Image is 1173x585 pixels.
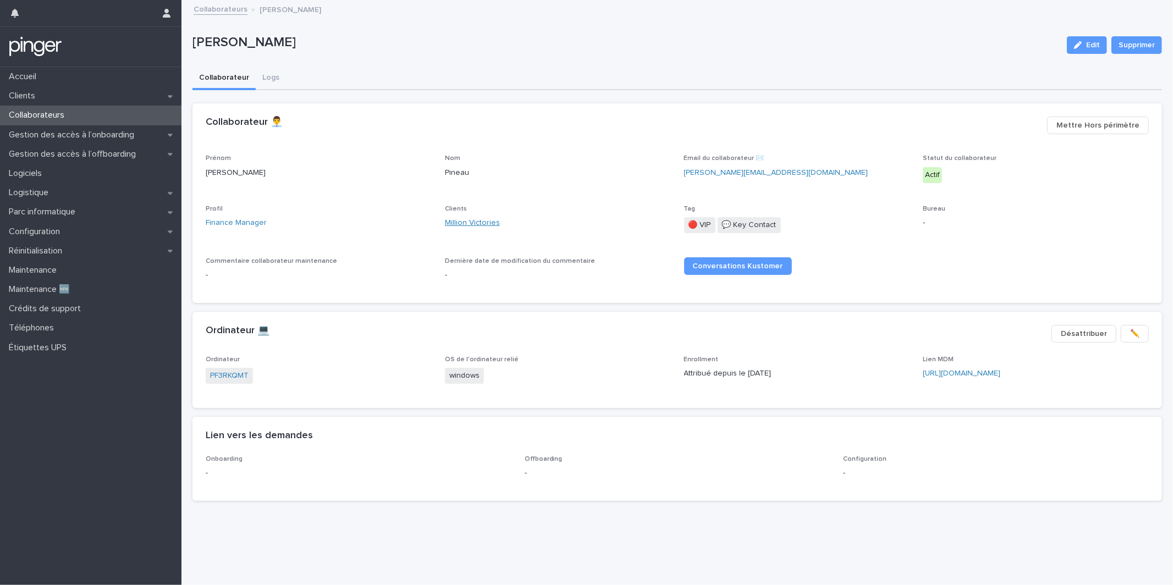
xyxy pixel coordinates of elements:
p: Collaborateurs [4,110,73,120]
a: [PERSON_NAME][EMAIL_ADDRESS][DOMAIN_NAME] [684,169,868,176]
p: Maintenance 🆕 [4,284,79,295]
p: [PERSON_NAME] [192,35,1058,51]
p: Accueil [4,71,45,82]
img: mTgBEunGTSyRkCgitkcU [9,36,62,58]
span: Bureau [923,206,945,212]
p: Logiciels [4,168,51,179]
p: - [525,467,830,479]
span: Mettre Hors périmètre [1056,120,1139,131]
span: Dernière date de modification du commentaire [445,258,595,264]
span: Enrollment [684,356,719,363]
span: 💬 Key Contact [718,217,781,233]
button: Mettre Hors périmètre [1047,117,1149,134]
span: Clients [445,206,467,212]
span: Onboarding [206,456,243,462]
span: Lien MDM [923,356,954,363]
p: Logistique [4,187,57,198]
span: Commentaire collaborateur maintenance [206,258,337,264]
span: Configuration [843,456,886,462]
div: Actif [923,167,942,183]
button: Collaborateur [192,67,256,90]
span: Supprimer [1119,40,1155,51]
h2: Ordinateur 💻 [206,325,269,337]
span: OS de l'ordinateur relié [445,356,519,363]
p: Pineau [445,167,671,179]
span: Tag [684,206,696,212]
a: Million Victories [445,217,500,229]
p: Clients [4,91,44,101]
h2: Lien vers les demandes [206,430,313,442]
p: Parc informatique [4,207,84,217]
a: Collaborateurs [194,2,247,15]
span: Désattribuer [1061,328,1107,339]
p: - [206,467,511,479]
p: Gestion des accès à l’offboarding [4,149,145,159]
h2: Collaborateur 👨‍💼 [206,117,283,129]
button: ✏️ [1121,325,1149,343]
span: ✏️ [1130,328,1139,339]
span: Nom [445,155,460,162]
span: Prénom [206,155,231,162]
p: Maintenance [4,265,65,275]
button: Edit [1067,36,1107,54]
p: Crédits de support [4,303,90,314]
span: Offboarding [525,456,563,462]
span: Statut du collaborateur [923,155,996,162]
button: Supprimer [1111,36,1162,54]
p: [PERSON_NAME] [260,3,321,15]
span: windows [445,368,484,384]
p: Téléphones [4,323,63,333]
p: - [206,269,432,281]
p: - [923,217,1149,229]
button: Désattribuer [1051,325,1116,343]
p: Attribué depuis le [DATE] [684,368,910,379]
p: Étiquettes UPS [4,343,75,353]
span: Email du collaborateur ✉️ [684,155,764,162]
a: Finance Manager [206,217,267,229]
p: [PERSON_NAME] [206,167,432,179]
a: PF3RKQMT [210,370,249,382]
button: Logs [256,67,286,90]
a: [URL][DOMAIN_NAME] [923,369,1000,377]
span: Edit [1086,41,1100,49]
span: 🔴 VIP [684,217,715,233]
p: Configuration [4,227,69,237]
p: - [843,467,1149,479]
p: - [445,269,671,281]
a: Conversations Kustomer [684,257,792,275]
p: Gestion des accès à l’onboarding [4,130,143,140]
p: Réinitialisation [4,246,71,256]
span: Profil [206,206,223,212]
span: Ordinateur [206,356,240,363]
span: Conversations Kustomer [693,262,783,270]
